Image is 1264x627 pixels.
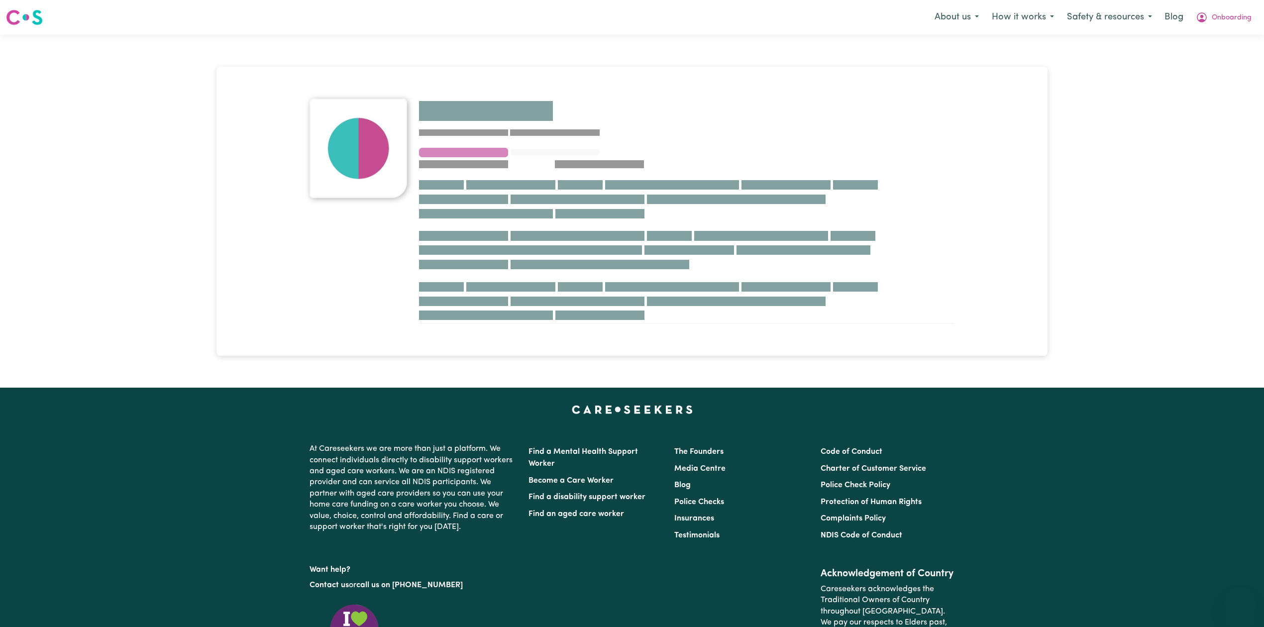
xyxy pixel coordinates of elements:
a: Find a Mental Health Support Worker [528,448,638,468]
a: Complaints Policy [821,515,886,522]
a: Testimonials [674,531,720,539]
p: or [310,576,517,595]
button: My Account [1189,7,1258,28]
a: Become a Care Worker [528,477,614,485]
img: Careseekers logo [6,8,43,26]
button: Safety & resources [1060,7,1159,28]
a: NDIS Code of Conduct [821,531,902,539]
a: Media Centre [674,465,726,473]
a: Code of Conduct [821,448,882,456]
a: Insurances [674,515,714,522]
a: The Founders [674,448,724,456]
iframe: Button to launch messaging window [1224,587,1256,619]
a: Charter of Customer Service [821,465,926,473]
button: About us [928,7,985,28]
a: Find an aged care worker [528,510,624,518]
a: Police Checks [674,498,724,506]
a: Careseekers home page [572,406,693,414]
button: How it works [985,7,1060,28]
h2: Acknowledgement of Country [821,568,954,580]
a: Blog [1159,6,1189,28]
a: Blog [674,481,691,489]
a: call us on [PHONE_NUMBER] [356,581,463,589]
span: Onboarding [1212,12,1252,23]
a: Careseekers logo [6,6,43,29]
a: Contact us [310,581,349,589]
p: Want help? [310,560,517,575]
a: Find a disability support worker [528,493,645,501]
a: Protection of Human Rights [821,498,922,506]
a: Police Check Policy [821,481,890,489]
p: At Careseekers we are more than just a platform. We connect individuals directly to disability su... [310,439,517,536]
